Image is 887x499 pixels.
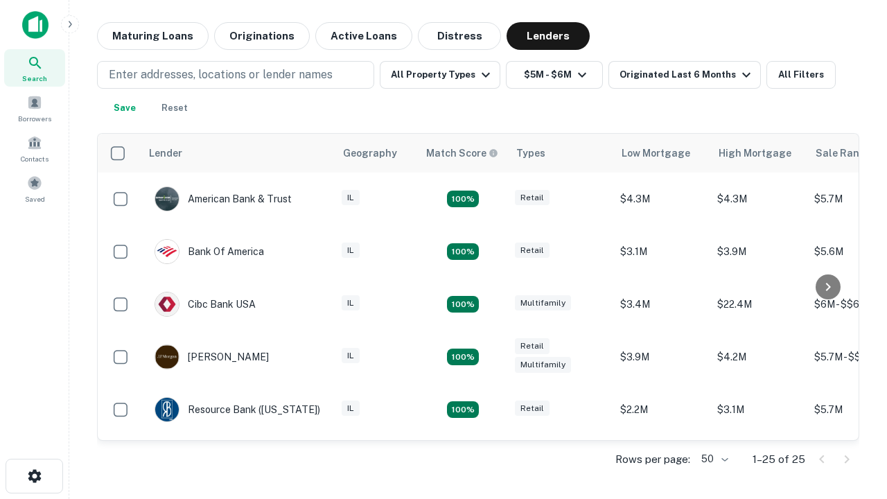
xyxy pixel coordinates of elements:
div: Bank Of America [155,239,264,264]
td: $4M [710,436,807,489]
div: Cibc Bank USA [155,292,256,317]
button: $5M - $6M [506,61,603,89]
div: IL [342,190,360,206]
td: $4.3M [613,173,710,225]
th: Capitalize uses an advanced AI algorithm to match your search with the best lender. The match sco... [418,134,508,173]
img: picture [155,187,179,211]
div: Types [516,145,545,161]
div: Multifamily [515,295,571,311]
td: $3.4M [613,278,710,331]
div: Originated Last 6 Months [620,67,755,83]
button: Lenders [507,22,590,50]
div: High Mortgage [719,145,791,161]
td: $3.1M [710,383,807,436]
div: Retail [515,190,550,206]
div: IL [342,348,360,364]
div: Resource Bank ([US_STATE]) [155,397,320,422]
td: $2.2M [613,383,710,436]
h6: Match Score [426,146,495,161]
button: Reset [152,94,197,122]
a: Borrowers [4,89,65,127]
div: 50 [696,449,730,469]
td: $22.4M [710,278,807,331]
img: picture [155,398,179,421]
span: Contacts [21,153,49,164]
span: Borrowers [18,113,51,124]
div: IL [342,295,360,311]
div: Low Mortgage [622,145,690,161]
p: Rows per page: [615,451,690,468]
p: 1–25 of 25 [753,451,805,468]
div: Retail [515,243,550,259]
img: capitalize-icon.png [22,11,49,39]
button: Save your search to get updates of matches that match your search criteria. [103,94,147,122]
button: All Filters [766,61,836,89]
img: picture [155,292,179,316]
button: Maturing Loans [97,22,209,50]
th: Geography [335,134,418,173]
button: Active Loans [315,22,412,50]
div: [PERSON_NAME] [155,344,269,369]
div: Geography [343,145,397,161]
span: Saved [25,193,45,204]
div: Lender [149,145,182,161]
div: Retail [515,401,550,417]
th: High Mortgage [710,134,807,173]
button: Enter addresses, locations or lender names [97,61,374,89]
th: Types [508,134,613,173]
td: $4.3M [710,173,807,225]
div: Matching Properties: 7, hasApolloMatch: undefined [447,191,479,207]
a: Search [4,49,65,87]
button: Originated Last 6 Months [608,61,761,89]
iframe: Chat Widget [818,344,887,410]
div: Matching Properties: 4, hasApolloMatch: undefined [447,243,479,260]
th: Lender [141,134,335,173]
div: Matching Properties: 4, hasApolloMatch: undefined [447,401,479,418]
div: Capitalize uses an advanced AI algorithm to match your search with the best lender. The match sco... [426,146,498,161]
td: $4M [613,436,710,489]
td: $3.1M [613,225,710,278]
div: American Bank & Trust [155,186,292,211]
button: Distress [418,22,501,50]
td: $3.9M [613,331,710,383]
a: Saved [4,170,65,207]
p: Enter addresses, locations or lender names [109,67,333,83]
div: Matching Properties: 4, hasApolloMatch: undefined [447,349,479,365]
td: $4.2M [710,331,807,383]
div: Multifamily [515,357,571,373]
div: Matching Properties: 4, hasApolloMatch: undefined [447,296,479,313]
img: picture [155,345,179,369]
div: IL [342,401,360,417]
a: Contacts [4,130,65,167]
div: Retail [515,338,550,354]
button: Originations [214,22,310,50]
td: $3.9M [710,225,807,278]
div: IL [342,243,360,259]
th: Low Mortgage [613,134,710,173]
button: All Property Types [380,61,500,89]
span: Search [22,73,47,84]
img: picture [155,240,179,263]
